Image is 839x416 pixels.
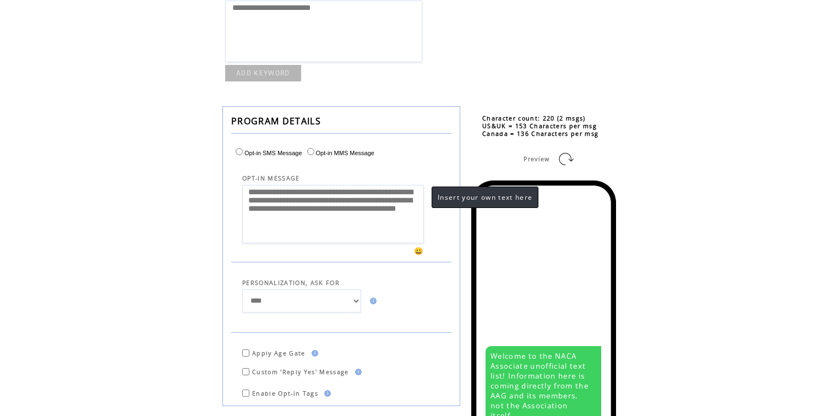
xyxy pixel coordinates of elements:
[482,130,598,138] span: Canada = 136 Characters per msg
[236,148,243,155] input: Opt-in SMS Message
[252,390,318,397] span: Enable Opt-in Tags
[252,368,349,376] span: Custom 'Reply Yes' Message
[242,279,340,287] span: PERSONALIZATION, ASK FOR
[308,350,318,357] img: help.gif
[304,150,374,156] label: Opt-in MMS Message
[414,246,424,256] span: 😀
[225,65,301,81] a: ADD KEYWORD
[321,390,331,397] img: help.gif
[482,114,586,122] span: Character count: 220 (2 msgs)
[367,298,377,304] img: help.gif
[231,115,321,127] span: PROGRAM DETAILS
[307,148,314,155] input: Opt-in MMS Message
[438,193,532,202] span: Insert your own text here
[252,349,306,357] span: Apply Age Gate
[482,122,597,130] span: US&UK = 153 Characters per msg
[233,150,302,156] label: Opt-in SMS Message
[242,174,300,182] span: OPT-IN MESSAGE
[524,155,549,163] span: Preview
[352,369,362,375] img: help.gif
